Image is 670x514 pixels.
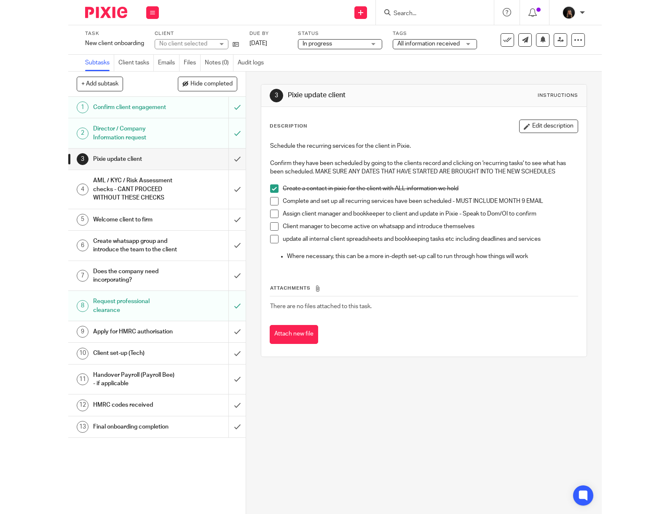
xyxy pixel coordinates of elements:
div: 11 [8,373,20,385]
label: Task [17,30,76,37]
h1: Confirm client engagement [25,101,110,114]
div: 13 [8,421,20,433]
div: 1 [8,101,20,113]
input: Search [324,10,400,18]
h1: Pixie update client [25,153,110,165]
label: Client [86,30,171,37]
div: 7 [8,270,20,282]
a: Client tasks [50,55,86,71]
h1: Does the company need incorporating? [25,265,110,287]
p: Schedule the recurring services for the client in Pixie. [202,142,509,150]
h1: Request professional clearance [25,295,110,317]
div: 2 [8,128,20,139]
a: Notes (0) [137,55,165,71]
div: 9 [8,326,20,338]
h1: Director / Company Information request [25,123,110,144]
button: Edit description [451,120,510,133]
div: 3 [201,89,215,102]
span: Hide completed [122,81,164,88]
h1: AML / KYC / Risk Assessment checks - CANT PROCEED WITHOUT THESE CHECKS [25,174,110,204]
button: Attach new file [201,325,250,344]
div: Instructions [469,92,510,99]
h1: Create whatsapp group and introduce the team to the client [25,235,110,256]
p: Client manager to become active on whatsapp and introduce themselves [214,222,509,231]
p: update all internal client spreadsheets and bookkeeping tasks etc including deadlines and services [214,235,509,243]
button: Hide completed [110,77,169,91]
div: 8 [8,300,20,312]
span: Attachments [202,286,242,290]
button: + Add subtask [8,77,55,91]
img: Pixie [17,7,59,18]
div: 12 [8,399,20,411]
p: Assign client manager and bookkeeper to client and update in Pixie - Speak to Dom/Ol to confirm [214,210,509,218]
h1: HMRC codes received [25,399,110,411]
label: Tags [324,30,409,37]
a: Subtasks [17,55,46,71]
h1: Welcome client to firm [25,213,110,226]
label: Due by [181,30,219,37]
h1: Handover Payroll (Payroll Bee) - if applicable [25,369,110,390]
p: Confirm they have been scheduled by going to the clients record and clicking on 'recurring tasks'... [202,159,509,176]
img: 455A9867.jpg [494,6,507,19]
p: Where necessary, this can be a more in-depth set-up call to run through how things will work [219,252,509,261]
span: All information received [329,41,391,47]
label: Status [230,30,314,37]
h1: Client set-up (Tech) [25,347,110,360]
a: Audit logs [169,55,200,71]
h1: Apply for HMRC authorisation [25,325,110,338]
p: Description [201,123,239,130]
h1: Final onboarding completion [25,421,110,433]
a: Files [115,55,132,71]
div: 10 [8,348,20,360]
div: 3 [8,153,20,165]
span: In progress [234,41,264,47]
div: New client onboarding [17,39,76,48]
span: There are no files attached to this task. [202,304,303,309]
div: 6 [8,240,20,251]
a: Emails [90,55,111,71]
div: No client selected [91,40,146,48]
div: 4 [8,184,20,195]
p: Complete and set up all recurring services have been scheduled - MUST INCLUDE MONTH 9 EMAIL [214,197,509,205]
span: [DATE] [181,40,199,46]
p: Create a contact in pixie for the client with ALL information we hold [214,184,509,193]
h1: Pixie update client [220,91,374,100]
div: 5 [8,214,20,226]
